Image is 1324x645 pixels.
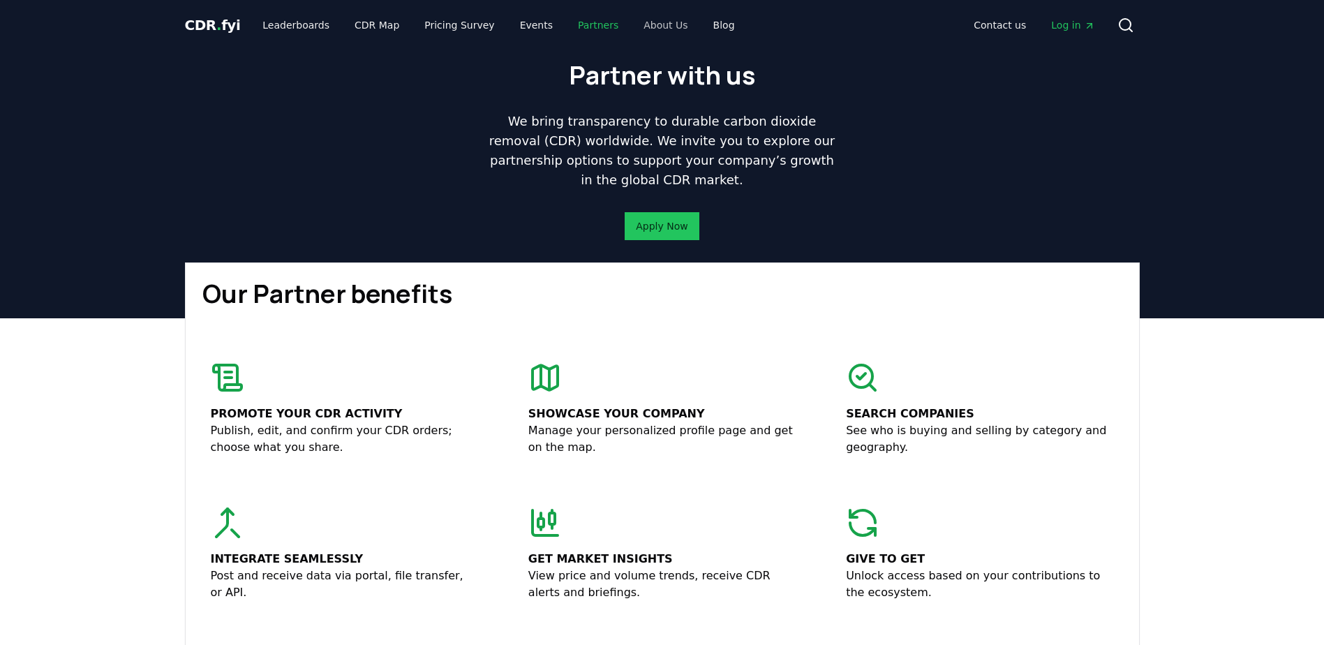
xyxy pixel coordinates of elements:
a: Partners [567,13,630,38]
a: Apply Now [636,219,687,233]
a: Pricing Survey [413,13,505,38]
p: Manage your personalized profile page and get on the map. [528,422,796,456]
p: Showcase your company [528,406,796,422]
a: Blog [702,13,746,38]
a: Log in [1040,13,1106,38]
p: View price and volume trends, receive CDR alerts and briefings. [528,568,796,601]
nav: Main [251,13,745,38]
nav: Main [962,13,1106,38]
p: Integrate seamlessly [211,551,478,568]
p: Publish, edit, and confirm your CDR orders; choose what you share. [211,422,478,456]
a: Events [509,13,564,38]
p: Promote your CDR activity [211,406,478,422]
h1: Partner with us [569,61,755,89]
h1: Our Partner benefits [202,280,1122,308]
a: CDR.fyi [185,15,241,35]
p: We bring transparency to durable carbon dioxide removal (CDR) worldwide. We invite you to explore... [484,112,841,190]
span: CDR fyi [185,17,241,34]
button: Apply Now [625,212,699,240]
span: Log in [1051,18,1094,32]
p: Get market insights [528,551,796,568]
p: Unlock access based on your contributions to the ecosystem. [846,568,1113,601]
p: See who is buying and selling by category and geography. [846,422,1113,456]
a: CDR Map [343,13,410,38]
span: . [216,17,221,34]
p: Post and receive data via portal, file transfer, or API. [211,568,478,601]
a: About Us [632,13,699,38]
p: Give to get [846,551,1113,568]
a: Leaderboards [251,13,341,38]
p: Search companies [846,406,1113,422]
a: Contact us [962,13,1037,38]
